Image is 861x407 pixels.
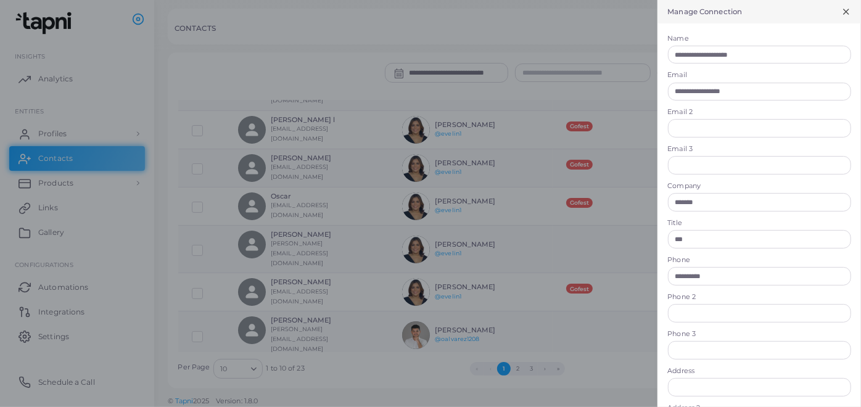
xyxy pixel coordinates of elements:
[668,292,851,302] label: Phone 2
[668,255,851,265] label: Phone
[668,366,851,376] label: Address
[668,107,851,117] label: Email 2
[668,181,851,191] label: Company
[668,218,851,228] label: Title
[668,329,851,339] label: Phone 3
[668,144,851,154] label: Email 3
[668,70,851,80] label: Email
